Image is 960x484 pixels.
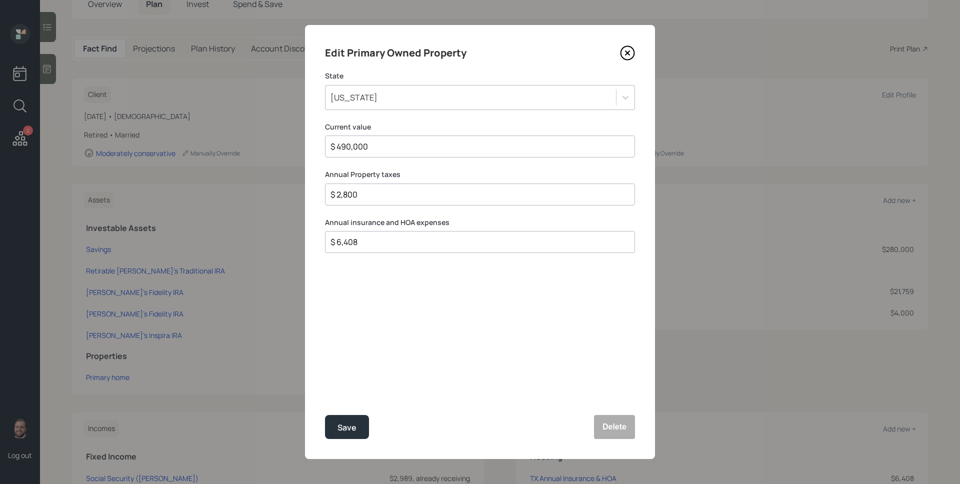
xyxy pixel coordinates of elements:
button: Delete [594,415,635,439]
div: Save [337,421,356,434]
label: Annual Property taxes [325,169,635,179]
button: Save [325,415,369,439]
label: Annual insurance and HOA expenses [325,217,635,227]
h4: Edit Primary Owned Property [325,45,466,61]
label: Current value [325,122,635,132]
label: State [325,71,635,81]
div: [US_STATE] [330,92,377,103]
